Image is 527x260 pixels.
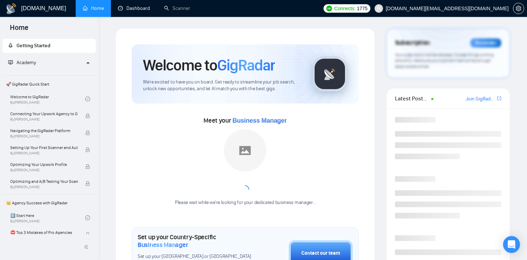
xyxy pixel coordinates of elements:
span: Setting Up Your First Scanner and Auto-Bidder [10,144,78,151]
a: Join GigRadar Slack Community [466,95,496,103]
span: Meet your [203,117,287,124]
span: Subscription [395,37,430,49]
span: lock [85,181,90,186]
span: By [PERSON_NAME] [10,134,78,138]
span: check-circle [85,97,90,101]
span: 👑 Agency Success with GigRadar [3,196,95,210]
span: GigRadar [217,56,275,75]
span: fund-projection-screen [8,60,13,65]
span: Connects: [334,5,355,12]
span: Academy [17,60,36,66]
button: setting [513,3,524,14]
span: Connecting Your Upwork Agency to GigRadar [10,110,78,117]
span: double-left [84,243,91,250]
span: 1775 [357,5,368,12]
li: Getting Started [2,39,96,53]
h1: Welcome to [143,56,275,75]
span: lock [85,113,90,118]
span: Home [4,23,34,37]
a: homeHome [83,5,104,11]
img: gigradar-logo.png [312,56,347,92]
span: lock [85,130,90,135]
div: Please wait while we're looking for your dedicated business manager... [171,199,320,206]
span: loading [239,184,251,196]
span: lock [85,147,90,152]
h1: Set up your Country-Specific [138,233,253,249]
span: Business Manager [138,241,188,249]
img: placeholder.png [224,129,266,172]
span: Getting Started [17,43,50,49]
a: 1️⃣ Start HereBy[PERSON_NAME] [10,210,85,225]
span: check-circle [85,215,90,220]
span: rocket [8,43,13,48]
span: lock [85,164,90,169]
span: By [PERSON_NAME] [10,151,78,155]
img: logo [6,3,17,14]
a: dashboardDashboard [118,5,150,11]
div: Reminder [470,38,501,48]
span: user [376,6,381,11]
span: Your subscription will be renewed. To keep things running smoothly, make sure your payment method... [395,52,494,69]
span: We're excited to have you on board. Get ready to streamline your job search, unlock new opportuni... [143,79,301,92]
span: By [PERSON_NAME] [10,168,78,172]
div: Open Intercom Messenger [503,236,520,253]
span: Academy [8,60,36,66]
a: setting [513,6,524,11]
span: Latest Posts from the GigRadar Community [395,94,429,103]
span: lock [85,232,90,237]
span: By [PERSON_NAME] [10,185,78,189]
img: upwork-logo.png [326,6,332,11]
span: Navigating the GigRadar Platform [10,127,78,134]
a: Welcome to GigRadarBy[PERSON_NAME] [10,91,85,107]
span: ⛔ Top 3 Mistakes of Pro Agencies [10,229,78,236]
a: searchScanner [164,5,190,11]
a: export [497,95,501,102]
span: Optimizing Your Upwork Profile [10,161,78,168]
div: Contact our team [301,249,340,257]
span: export [497,95,501,101]
span: Business Manager [232,117,287,124]
span: Optimizing and A/B Testing Your Scanner for Better Results [10,178,78,185]
span: 🚀 GigRadar Quick Start [3,77,95,91]
span: By [PERSON_NAME] [10,117,78,122]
